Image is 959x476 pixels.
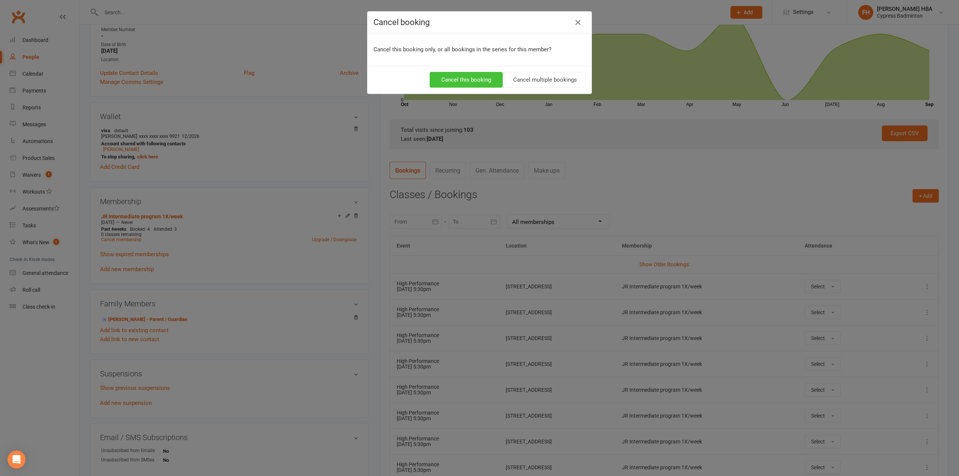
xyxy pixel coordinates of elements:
button: Close [572,16,584,28]
p: Cancel this booking only, or all bookings in the series for this member? [373,45,586,54]
button: Cancel multiple bookings [505,72,586,88]
button: Cancel this booking [430,72,503,88]
div: Open Intercom Messenger [7,451,25,469]
h4: Cancel booking [373,18,586,27]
